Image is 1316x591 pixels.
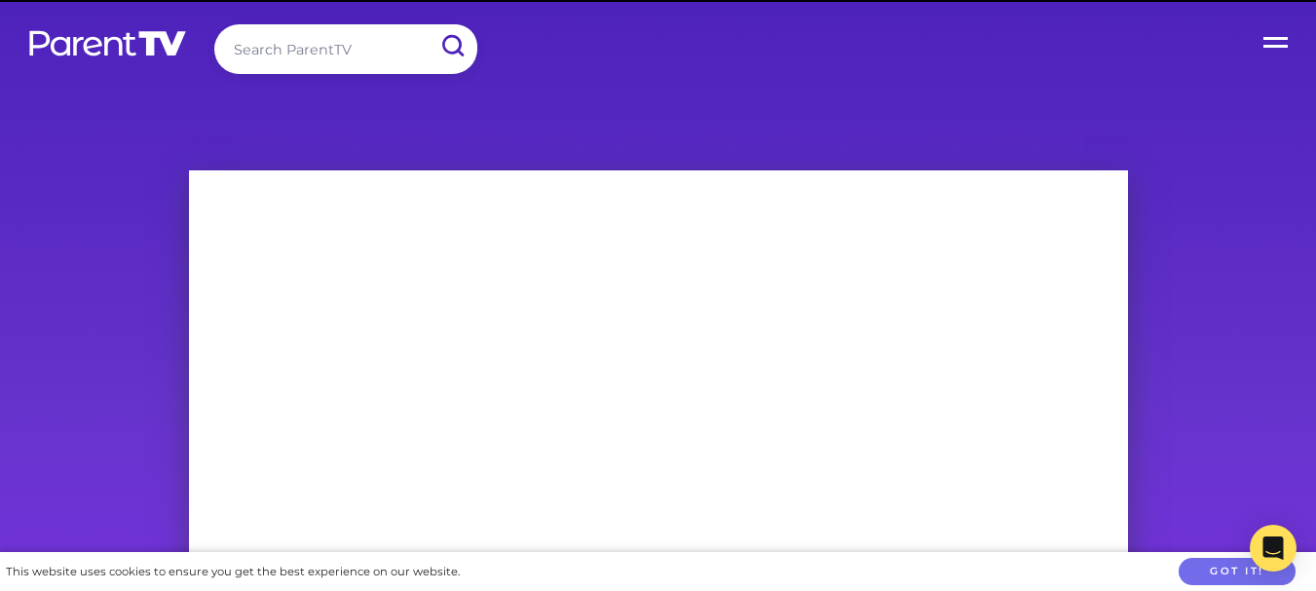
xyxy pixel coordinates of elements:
[1250,525,1297,572] div: Open Intercom Messenger
[1179,558,1296,586] button: Got it!
[27,29,188,57] img: parenttv-logo-white.4c85aaf.svg
[6,562,460,582] div: This website uses cookies to ensure you get the best experience on our website.
[427,24,477,68] input: Submit
[214,24,477,74] input: Search ParentTV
